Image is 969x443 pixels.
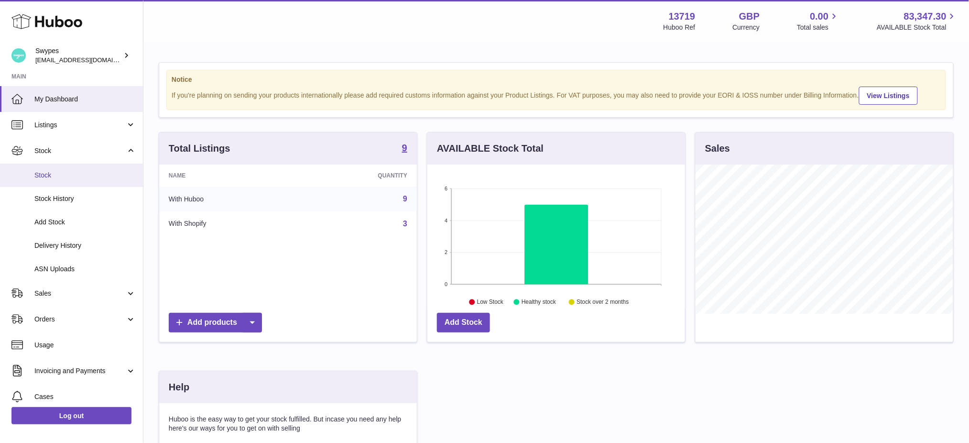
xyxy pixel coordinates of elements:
[172,75,941,84] strong: Notice
[298,165,417,187] th: Quantity
[35,56,141,64] span: [EMAIL_ADDRESS][DOMAIN_NAME]
[169,381,189,394] h3: Help
[34,146,126,155] span: Stock
[445,250,447,255] text: 2
[403,220,407,228] a: 3
[34,392,136,401] span: Cases
[35,46,121,65] div: Swypes
[159,165,298,187] th: Name
[904,10,947,23] span: 83,347.30
[733,23,760,32] div: Currency
[577,299,629,306] text: Stock over 2 months
[810,10,829,23] span: 0.00
[797,23,839,32] span: Total sales
[445,281,447,287] text: 0
[34,95,136,104] span: My Dashboard
[34,194,136,203] span: Stock History
[172,85,941,105] div: If you're planning on sending your products internationally please add required customs informati...
[34,315,126,324] span: Orders
[739,10,760,23] strong: GBP
[169,142,230,155] h3: Total Listings
[402,143,407,155] a: 9
[34,289,126,298] span: Sales
[34,121,126,130] span: Listings
[169,313,262,332] a: Add products
[437,313,490,332] a: Add Stock
[445,218,447,223] text: 4
[705,142,730,155] h3: Sales
[34,218,136,227] span: Add Stock
[859,87,918,105] a: View Listings
[522,299,556,306] text: Healthy stock
[797,10,839,32] a: 0.00 Total sales
[877,10,958,32] a: 83,347.30 AVAILABLE Stock Total
[445,186,447,191] text: 6
[34,341,136,350] span: Usage
[34,265,136,274] span: ASN Uploads
[34,241,136,250] span: Delivery History
[11,48,26,63] img: internalAdmin-13719@internal.huboo.com
[159,211,298,236] td: With Shopify
[669,10,696,23] strong: 13719
[402,143,407,153] strong: 9
[159,187,298,211] td: With Huboo
[34,366,126,376] span: Invoicing and Payments
[664,23,696,32] div: Huboo Ref
[403,195,407,203] a: 9
[169,415,407,433] p: Huboo is the easy way to get your stock fulfilled. But incase you need any help here's our ways f...
[477,299,504,306] text: Low Stock
[11,407,131,424] a: Log out
[437,142,544,155] h3: AVAILABLE Stock Total
[877,23,958,32] span: AVAILABLE Stock Total
[34,171,136,180] span: Stock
